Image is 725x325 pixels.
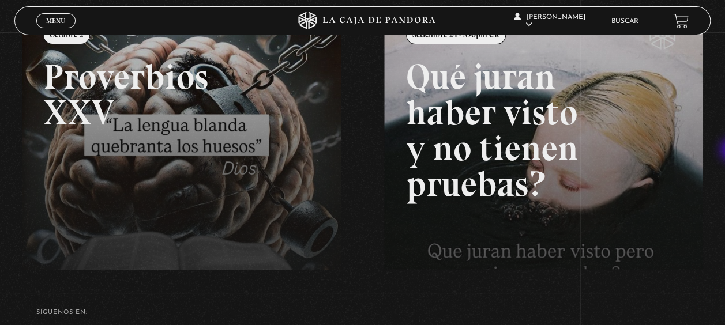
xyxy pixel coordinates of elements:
[36,309,689,316] h4: SÍguenos en:
[513,14,585,28] span: [PERSON_NAME]
[46,17,65,24] span: Menu
[43,27,70,35] span: Cerrar
[673,13,689,29] a: View your shopping cart
[611,18,638,25] a: Buscar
